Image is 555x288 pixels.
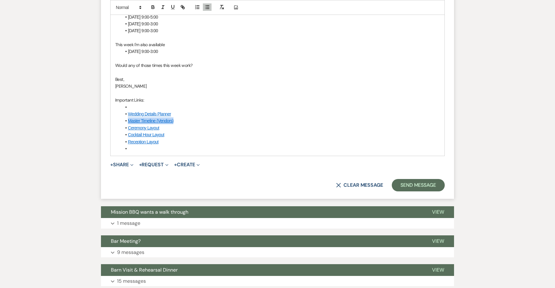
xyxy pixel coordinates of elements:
[121,48,440,55] li: [DATE] 9:00-3:00
[432,209,444,215] span: View
[121,14,440,20] li: [DATE] 9:00-5:00
[115,97,440,103] p: Important Links:
[432,238,444,244] span: View
[139,162,142,167] span: +
[115,76,440,83] p: Best,
[117,277,146,285] p: 15 messages
[422,235,454,247] button: View
[101,206,422,218] button: Mission BBQ wants a walk through
[115,83,440,89] p: [PERSON_NAME]
[174,162,200,167] button: Create
[101,264,422,276] button: Barn Visit & Rehearsal Dinner
[111,238,141,244] span: Bar Meeting?
[121,27,440,34] li: [DATE] 9:00-3:00
[101,218,454,229] button: 1 message
[117,248,144,256] p: 9 messages
[422,264,454,276] button: View
[101,276,454,286] button: 15 messages
[432,267,444,273] span: View
[117,219,140,227] p: 1 message
[128,139,159,144] a: Reception Layout
[139,162,168,167] button: Request
[392,179,445,191] button: Send Message
[128,125,159,130] a: Ceremony Layout
[336,183,383,188] button: Clear message
[121,20,440,27] li: [DATE] 9:00-3:00
[128,118,173,123] a: Master Timeline (Vendors)
[128,111,171,116] a: Wedding Details Planner
[110,162,113,167] span: +
[115,41,440,48] p: This week I'm also available
[101,247,454,258] button: 9 messages
[101,235,422,247] button: Bar Meeting?
[174,162,177,167] span: +
[128,132,164,137] a: Cocktail Hour Layout
[110,162,133,167] button: Share
[111,209,188,215] span: Mission BBQ wants a walk through
[111,267,178,273] span: Barn Visit & Rehearsal Dinner
[115,62,440,69] p: Would any of those times this week work?
[422,206,454,218] button: View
